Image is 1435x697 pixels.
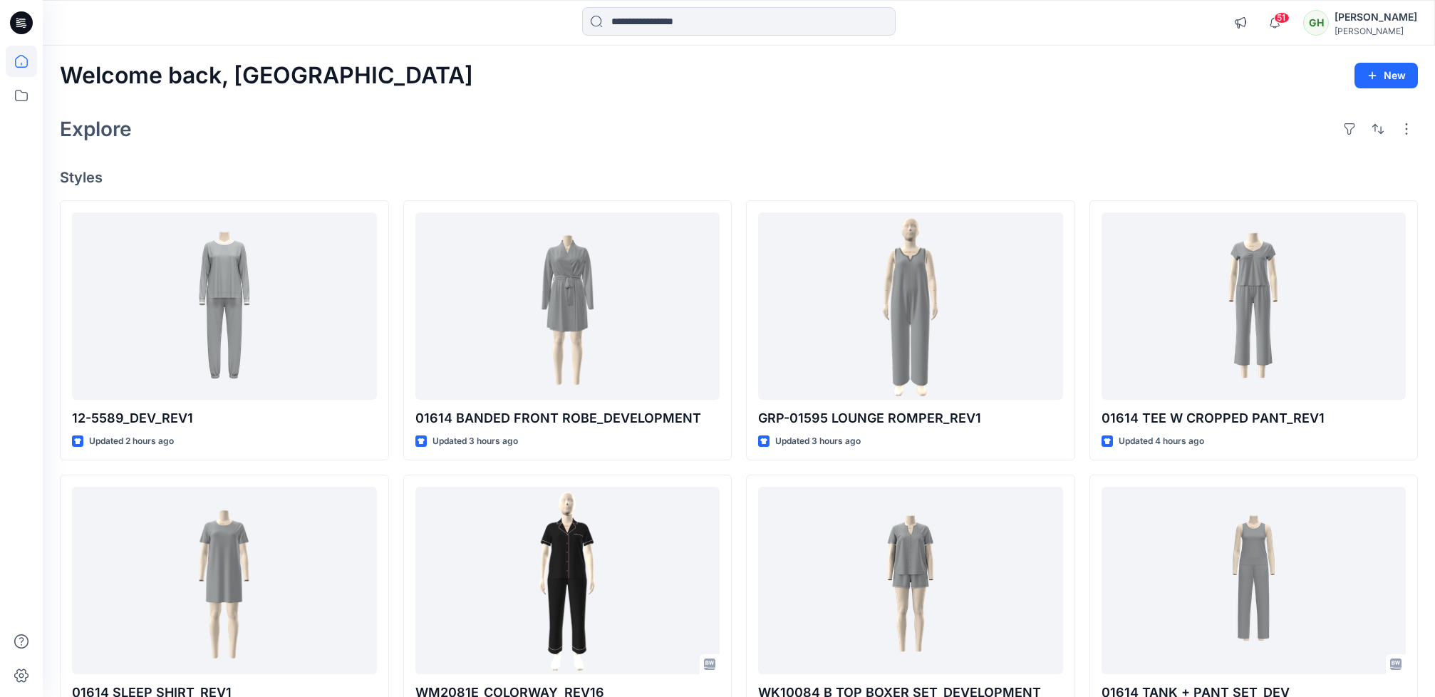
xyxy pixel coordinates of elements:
p: Updated 4 hours ago [1119,434,1204,449]
p: GRP-01595 LOUNGE ROMPER_REV1 [758,408,1063,428]
p: 12-5589_DEV_REV1 [72,408,377,428]
a: 01614 SLEEP SHIRT_REV1 [72,487,377,674]
h2: Explore [60,118,132,140]
a: 12-5589_DEV_REV1 [72,212,377,400]
div: [PERSON_NAME] [1335,26,1417,36]
h4: Styles [60,169,1418,186]
a: WM2081E_COLORWAY_REV16 [415,487,720,674]
p: Updated 2 hours ago [89,434,174,449]
p: 01614 TEE W CROPPED PANT_REV1 [1102,408,1406,428]
p: 01614 BANDED FRONT ROBE_DEVELOPMENT [415,408,720,428]
button: New [1354,63,1418,88]
a: WK10084 B TOP BOXER SET_DEVELOPMENT [758,487,1063,674]
h2: Welcome back, [GEOGRAPHIC_DATA] [60,63,473,89]
a: 01614 TEE W CROPPED PANT_REV1 [1102,212,1406,400]
a: 01614 TANK + PANT SET_DEV [1102,487,1406,674]
a: 01614 BANDED FRONT ROBE_DEVELOPMENT [415,212,720,400]
div: GH [1303,10,1329,36]
div: [PERSON_NAME] [1335,9,1417,26]
p: Updated 3 hours ago [432,434,518,449]
p: Updated 3 hours ago [775,434,861,449]
a: GRP-01595 LOUNGE ROMPER_REV1 [758,212,1063,400]
span: 51 [1274,12,1290,24]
